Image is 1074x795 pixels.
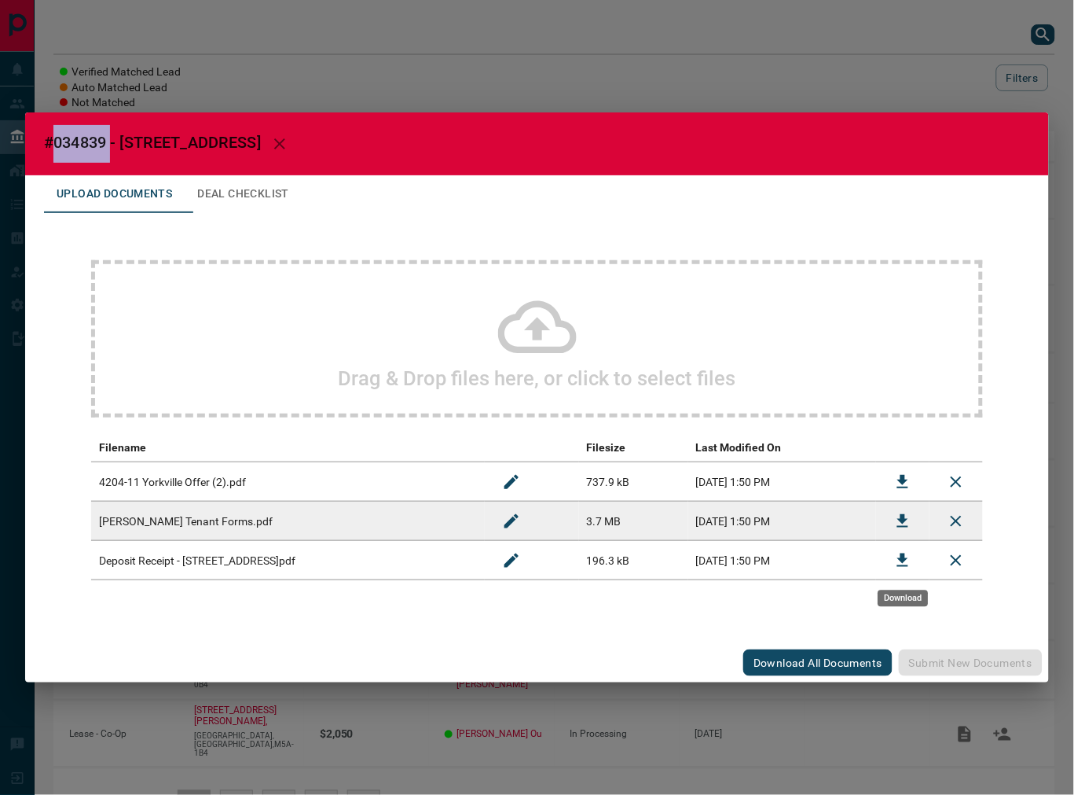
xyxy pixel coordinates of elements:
[688,541,876,580] td: [DATE] 1:50 PM
[493,463,530,501] button: Rename
[339,366,736,390] h2: Drag & Drop files here, or click to select files
[91,541,485,580] td: Deposit Receipt - [STREET_ADDRESS]pdf
[876,433,929,462] th: download action column
[884,542,922,580] button: Download
[688,502,876,541] td: [DATE] 1:50 PM
[91,433,485,462] th: Filename
[91,260,983,418] div: Drag & Drop files here, or click to select files
[884,463,922,501] button: Download
[579,462,688,502] td: 737.9 kB
[884,502,922,540] button: Download
[44,133,261,152] span: #034839 - [STREET_ADDRESS]
[91,462,485,502] td: 4204-11 Yorkville Offer (2).pdf
[688,433,876,462] th: Last Modified On
[493,502,530,540] button: Rename
[493,542,530,580] button: Rename
[579,433,688,462] th: Filesize
[937,542,975,580] button: Remove File
[185,175,302,213] button: Deal Checklist
[743,650,893,676] button: Download All Documents
[44,175,185,213] button: Upload Documents
[485,433,579,462] th: edit column
[579,502,688,541] td: 3.7 MB
[929,433,983,462] th: delete file action column
[878,591,929,607] div: Download
[579,541,688,580] td: 196.3 kB
[937,463,975,501] button: Remove File
[688,462,876,502] td: [DATE] 1:50 PM
[91,502,485,541] td: [PERSON_NAME] Tenant Forms.pdf
[937,502,975,540] button: Remove File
